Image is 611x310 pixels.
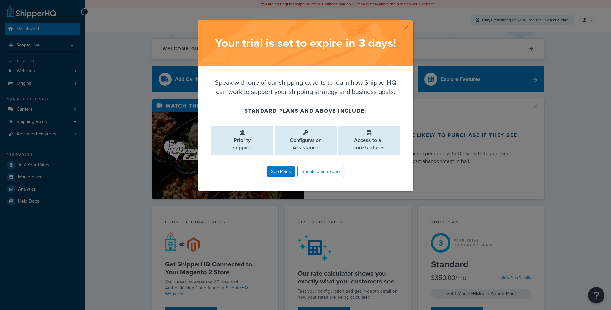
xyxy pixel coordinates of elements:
p: Speak with one of our shipping experts to learn how ShipperHQ can work to support your shipping s... [211,78,400,96]
li: Priority support [211,126,273,155]
li: Access to all core features [338,126,400,155]
li: Configuration Assistance [275,126,337,155]
h2: Your trial is set to expire in 3 days ! [205,36,407,49]
h4: Standard plans and above include: [211,107,400,115]
a: See Plans [267,166,295,177]
a: Speak to an expert [297,166,344,177]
